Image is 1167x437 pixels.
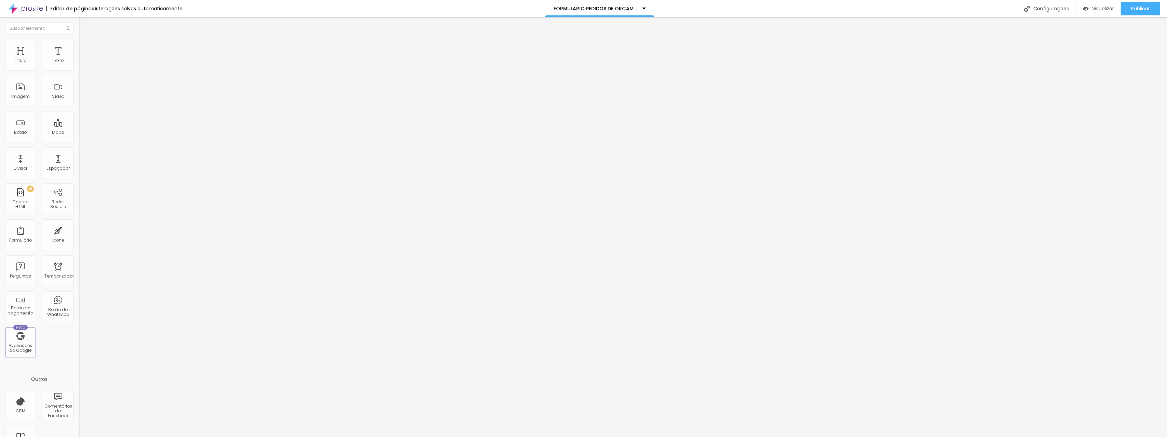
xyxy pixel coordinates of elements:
input: Buscar elemento [5,22,74,35]
font: Perguntas [10,273,31,279]
font: Redes Sociais [50,199,66,209]
font: Alterações salvas automaticamente [94,5,183,12]
font: CRM [16,408,25,414]
iframe: Editor [79,17,1167,437]
font: Mapa [52,129,64,135]
font: Vídeo [52,93,64,99]
font: Espaçador [47,165,70,171]
img: Ícone [66,26,70,30]
font: Temporizador [44,273,74,279]
font: Botão de pagamento [8,305,34,316]
font: Formulário [9,237,32,243]
font: FORMULARIO PEDIDOS DE ORÇAMENTO [554,5,647,12]
img: Ícone [1024,6,1030,12]
font: Configurações [1033,5,1069,12]
font: Botão do WhatsApp [47,307,69,317]
font: Imagem [11,93,30,99]
font: Avaliações do Google [9,343,32,353]
font: Divisor [14,165,27,171]
font: Código HTML [13,199,29,209]
font: Ícone [52,237,64,243]
font: Editor de páginas [50,5,94,12]
font: Visualizar [1092,5,1114,12]
font: Texto [53,57,64,63]
font: Novo [16,325,25,330]
font: Botão [14,129,27,135]
button: Publicar [1121,2,1160,15]
font: Publicar [1131,5,1150,12]
button: Visualizar [1076,2,1121,15]
font: Outros [31,376,48,383]
font: Título [15,57,26,63]
img: view-1.svg [1083,6,1089,12]
font: Comentários do Facebook [44,403,72,419]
